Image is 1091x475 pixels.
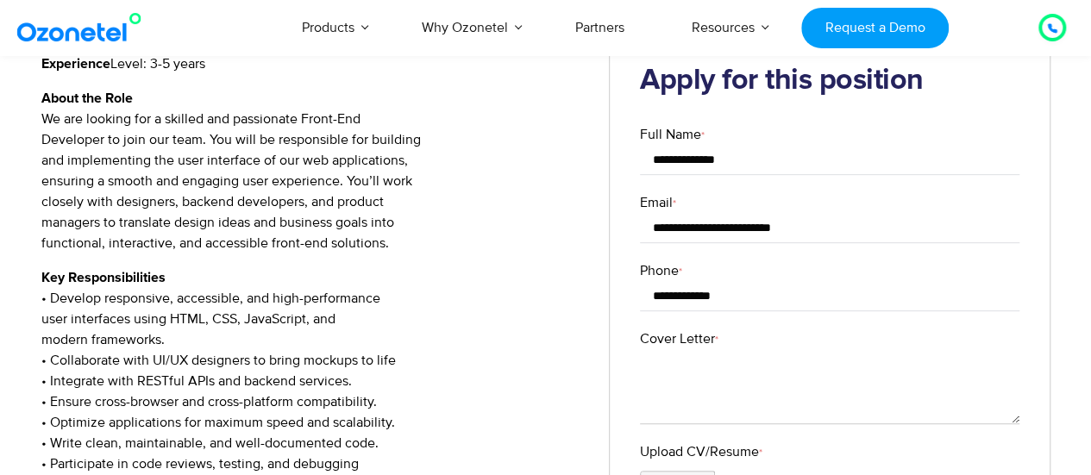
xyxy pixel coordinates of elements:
[640,260,1019,281] label: Phone
[41,91,133,105] strong: About the Role
[640,64,1019,98] h2: Apply for this position
[640,328,1019,349] label: Cover Letter
[640,192,1019,213] label: Email
[640,124,1019,145] label: Full Name
[640,441,1019,462] label: Upload CV/Resume
[801,8,949,48] a: Request a Demo
[41,271,166,284] strong: Key Responsibilities
[41,57,110,71] strong: Experience
[41,88,584,253] p: We are looking for a skilled and passionate Front-End Developer to join our team. You will be res...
